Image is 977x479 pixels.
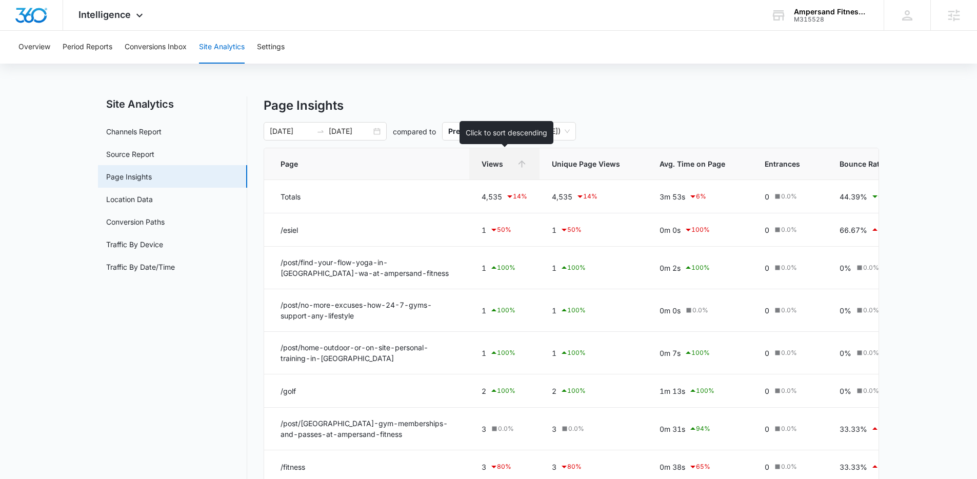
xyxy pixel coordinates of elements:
[765,263,815,273] div: 0
[560,424,584,433] div: 0.0 %
[264,213,469,247] td: /esiel
[106,149,154,159] a: Source Report
[316,127,325,135] span: to
[106,216,165,227] a: Conversion Paths
[765,386,815,396] div: 0
[765,305,815,316] div: 0
[482,158,512,169] span: Views
[106,194,153,205] a: Location Data
[765,225,815,235] div: 0
[660,262,740,274] div: 0m 2s
[773,462,797,471] div: 0.0 %
[794,16,869,23] div: account id
[773,386,797,395] div: 0.0 %
[281,158,442,169] span: Page
[482,262,527,274] div: 1
[552,347,635,359] div: 1
[840,386,899,396] div: 0%
[490,385,515,397] div: 100 %
[560,262,586,274] div: 100 %
[18,31,50,64] button: Overview
[490,424,514,433] div: 0.0 %
[855,348,879,357] div: 0.0 %
[106,262,175,272] a: Traffic By Date/Time
[264,96,879,115] p: Page Insights
[660,423,740,435] div: 0m 31s
[78,9,131,20] span: Intelligence
[794,8,869,16] div: account name
[98,96,247,112] h2: Site Analytics
[660,385,740,397] div: 1m 13s
[316,127,325,135] span: swap-right
[199,31,245,64] button: Site Analytics
[506,190,527,203] div: 14 %
[660,347,740,359] div: 0m 7s
[765,158,800,169] span: Entrances
[689,461,710,473] div: 65 %
[490,347,515,359] div: 100 %
[773,348,797,357] div: 0.0 %
[871,461,896,473] div: 367 %
[552,262,635,274] div: 1
[765,348,815,358] div: 0
[840,423,899,435] div: 33.33%
[552,304,635,316] div: 1
[684,347,710,359] div: 100 %
[660,224,740,236] div: 0m 0s
[840,263,899,273] div: 0%
[684,224,710,236] div: 100 %
[482,461,527,473] div: 3
[560,347,586,359] div: 100 %
[840,348,899,358] div: 0%
[773,306,797,315] div: 0.0 %
[106,239,163,250] a: Traffic By Device
[560,461,582,473] div: 80 %
[560,385,586,397] div: 100 %
[871,224,896,236] div: 100 %
[270,126,312,137] input: Start date
[552,385,635,397] div: 2
[264,247,469,289] td: /post/find-your-flow-yoga-in-[GEOGRAPHIC_DATA]-wa-at-ampersand-fitness
[482,347,527,359] div: 1
[855,306,879,315] div: 0.0 %
[125,31,187,64] button: Conversions Inbox
[552,224,635,236] div: 1
[840,305,899,316] div: 0%
[106,126,162,137] a: Channels Report
[871,190,894,203] div: 0.1 %
[482,304,527,316] div: 1
[482,190,527,203] div: 4,535
[448,123,570,140] span: ( [DATE] – [DATE] )
[660,461,740,473] div: 0m 38s
[552,158,620,169] span: Unique Page Views
[840,158,884,169] span: Bounce Rate
[773,424,797,433] div: 0.0 %
[660,190,740,203] div: 3m 53s
[560,224,582,236] div: 50 %
[576,190,597,203] div: 14 %
[660,305,740,316] div: 0m 0s
[840,461,899,473] div: 33.33%
[765,424,815,434] div: 0
[773,225,797,234] div: 0.0 %
[329,126,371,137] input: End date
[482,385,527,397] div: 2
[106,171,152,182] a: Page Insights
[490,304,515,316] div: 100 %
[63,31,112,64] button: Period Reports
[460,121,553,144] div: Click to sort descending
[689,190,706,203] div: 6 %
[264,289,469,332] td: /post/no-more-excuses-how-24-7-gyms-support-any-lifestyle
[490,262,515,274] div: 100 %
[448,127,505,135] p: Previous Period
[552,424,635,434] div: 3
[552,190,635,203] div: 4,535
[490,224,511,236] div: 50 %
[689,423,710,435] div: 94 %
[264,180,469,213] td: Totals
[490,461,511,473] div: 80 %
[264,408,469,450] td: /post/[GEOGRAPHIC_DATA]-gym-memberships-and-passes-at-ampersand-fitness
[552,461,635,473] div: 3
[264,332,469,374] td: /post/home-outdoor-or-on-site-personal-training-in-[GEOGRAPHIC_DATA]
[765,191,815,202] div: 0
